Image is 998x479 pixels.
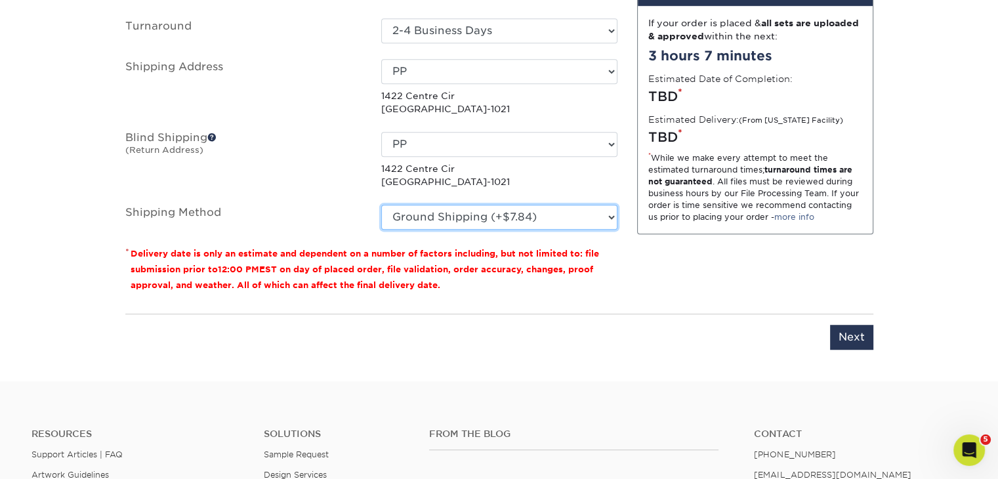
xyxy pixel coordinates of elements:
[218,264,259,274] span: 12:00 PM
[429,428,718,440] h4: From the Blog
[754,428,967,440] a: Contact
[980,434,991,445] span: 5
[31,428,244,440] h4: Resources
[648,165,852,186] strong: turnaround times are not guaranteed
[381,89,617,116] p: 1422 Centre Cir [GEOGRAPHIC_DATA]-1021
[648,72,793,85] label: Estimated Date of Completion:
[115,59,371,116] label: Shipping Address
[648,152,862,223] div: While we make every attempt to meet the estimated turnaround times; . All files must be reviewed ...
[125,145,203,155] small: (Return Address)
[381,162,617,189] p: 1422 Centre Cir [GEOGRAPHIC_DATA]-1021
[739,116,843,125] small: (From [US_STATE] Facility)
[754,449,835,459] a: [PHONE_NUMBER]
[115,18,371,43] label: Turnaround
[774,212,814,222] a: more info
[648,16,862,43] div: If your order is placed & within the next:
[648,46,862,66] div: 3 hours 7 minutes
[115,205,371,230] label: Shipping Method
[115,132,371,189] label: Blind Shipping
[648,113,843,126] label: Estimated Delivery:
[131,249,599,290] small: Delivery date is only an estimate and dependent on a number of factors including, but not limited...
[953,434,985,466] iframe: Intercom live chat
[648,127,862,147] div: TBD
[264,449,329,459] a: Sample Request
[3,439,112,474] iframe: Google Customer Reviews
[648,87,862,106] div: TBD
[264,428,410,440] h4: Solutions
[830,325,873,350] input: Next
